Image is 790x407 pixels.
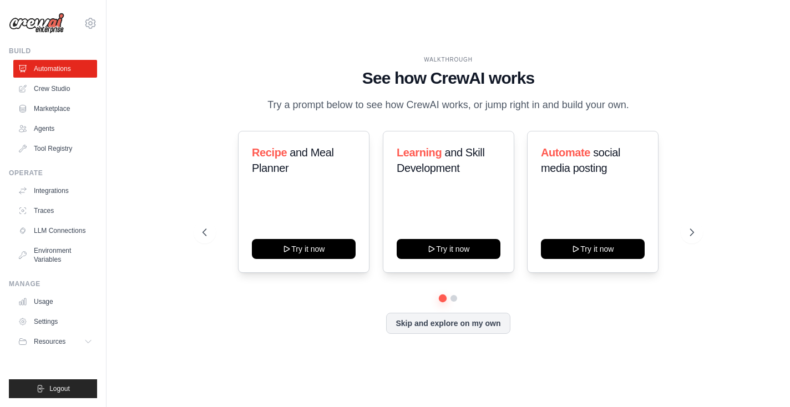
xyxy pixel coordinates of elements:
[9,13,64,34] img: Logo
[252,146,287,159] span: Recipe
[13,293,97,311] a: Usage
[34,337,65,346] span: Resources
[202,68,694,88] h1: See how CrewAI works
[262,97,635,113] p: Try a prompt below to see how CrewAI works, or jump right in and build your own.
[13,202,97,220] a: Traces
[202,55,694,64] div: WALKTHROUGH
[13,222,97,240] a: LLM Connections
[13,60,97,78] a: Automations
[397,239,500,259] button: Try it now
[541,239,645,259] button: Try it now
[397,146,484,174] span: and Skill Development
[541,146,590,159] span: Automate
[13,100,97,118] a: Marketplace
[9,47,97,55] div: Build
[386,313,510,334] button: Skip and explore on my own
[9,279,97,288] div: Manage
[252,146,333,174] span: and Meal Planner
[252,239,356,259] button: Try it now
[9,379,97,398] button: Logout
[13,80,97,98] a: Crew Studio
[13,313,97,330] a: Settings
[13,182,97,200] a: Integrations
[13,333,97,350] button: Resources
[13,140,97,157] a: Tool Registry
[13,242,97,268] a: Environment Variables
[49,384,70,393] span: Logout
[9,169,97,177] div: Operate
[397,146,442,159] span: Learning
[13,120,97,138] a: Agents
